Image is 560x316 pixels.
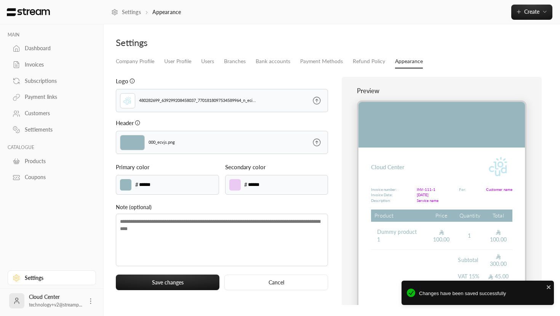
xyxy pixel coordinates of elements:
td: Dummy product 1 [371,222,427,250]
a: Branches [224,55,246,68]
p: Invoice number: [371,187,397,192]
a: Products [8,154,96,168]
p: Invoice Date: [371,192,397,198]
div: Subscriptions [25,77,86,85]
p: Primary color [116,163,149,171]
p: CATALOGUE [8,145,96,151]
td: 45.00 [484,270,513,283]
td: VAT 15% [456,270,484,283]
p: MAIN [8,32,96,38]
img: Logo [6,8,51,16]
p: [DATE] [417,192,438,198]
td: 100.00 [427,222,456,250]
a: Settings [8,270,96,285]
div: Settings [25,274,86,282]
td: 300.00 [484,250,513,270]
img: Logo [486,154,512,180]
a: Customers [8,106,96,121]
p: Appearance [152,8,181,16]
div: Customers [25,110,86,117]
a: Company Profile [116,55,154,68]
th: Price [427,210,456,222]
a: Payment Methods [300,55,343,68]
p: # [135,181,138,189]
img: Logo [122,95,133,106]
div: Payment links [25,93,86,101]
a: Bank accounts [256,55,290,68]
img: 000_ecvjs.png [358,102,525,148]
a: Settlements [8,122,96,137]
svg: It must not be larger then 1MB. The supported MIME types are JPG and PNG. [130,78,135,84]
th: Product [371,210,427,222]
div: Products [25,157,86,165]
span: Create [524,8,539,15]
a: Dashboard [8,41,96,56]
p: Description: [371,198,397,203]
a: Users [201,55,214,68]
p: 000_ecvjs.png [149,139,175,146]
a: User Profile [164,55,191,68]
p: Service name [417,198,438,203]
p: Preview [357,86,526,95]
p: Note (optional) [116,203,328,211]
div: Coupons [25,173,86,181]
div: Invoices [25,61,86,68]
a: Coupons [8,170,96,185]
p: Logo [116,77,128,85]
th: Total [484,210,513,222]
img: header [120,135,145,150]
a: Subscriptions [8,73,96,88]
span: technology+v2@streamp... [29,302,82,308]
p: Secondary color [225,163,266,171]
a: Refund Policy [353,55,385,68]
td: Subtotal [456,250,484,270]
div: Dashboard [25,44,86,52]
button: Save changes [116,275,219,290]
a: Settings [111,8,141,16]
a: Appearance [395,55,423,68]
div: Settlements [25,126,86,133]
button: Create [511,5,552,20]
p: Customer name [486,187,512,192]
p: For: [459,187,466,192]
a: Payment links [8,90,96,105]
span: 1 [466,232,474,240]
p: INV-111-1 [417,187,438,192]
svg: It must not be larger than 1MB. The supported MIME types are JPG and PNG. [135,120,140,125]
p: Header [116,119,134,127]
p: 480282699_639299208458037_7701818097534589964_n_ecito.png [139,97,257,104]
button: close [546,283,552,291]
div: Cloud Center [29,293,82,308]
button: Cancel [224,275,328,290]
p: Cloud Center [371,163,404,171]
div: Settings [116,37,328,49]
span: Changes have been saved successfully [419,290,549,297]
a: Invoices [8,57,96,72]
p: # [244,181,247,189]
th: Quantity [456,210,484,222]
nav: breadcrumb [111,8,181,16]
td: 100.00 [484,222,513,250]
table: Products Preview [371,210,513,295]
